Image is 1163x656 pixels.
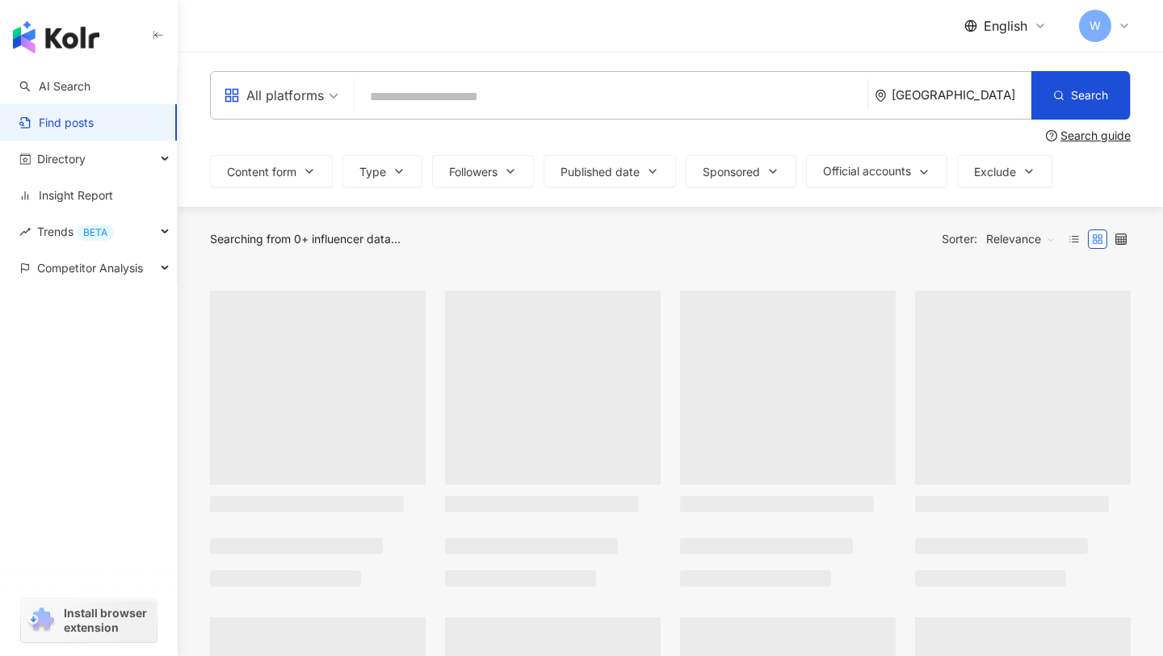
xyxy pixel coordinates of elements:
[984,17,1027,35] span: English
[37,250,143,286] span: Competitor Analysis
[224,82,324,108] div: All platforms
[210,233,401,246] div: Searching from 0+ influencer data...
[1046,130,1057,141] span: question-circle
[19,187,113,204] a: Insight Report
[974,166,1016,179] span: Exclude
[210,155,333,187] button: Content form
[703,166,760,179] span: Sponsored
[686,155,796,187] button: Sponsored
[227,166,296,179] span: Content form
[1060,129,1131,142] div: Search guide
[19,78,90,95] a: searchAI Search
[1071,89,1108,102] span: Search
[806,155,947,187] button: Official accounts
[77,225,114,241] div: BETA
[37,141,86,177] span: Directory
[1031,71,1130,120] button: Search
[942,226,1064,252] div: Sorter:
[449,166,498,179] span: Followers
[26,608,57,633] img: chrome extension
[37,213,114,250] span: Trends
[19,115,94,131] a: Find posts
[359,166,386,179] span: Type
[19,226,31,238] span: rise
[13,21,99,53] img: logo
[561,166,640,179] span: Published date
[875,90,887,102] span: environment
[892,88,1031,102] div: [GEOGRAPHIC_DATA]
[224,87,240,103] span: appstore
[823,165,911,178] span: Official accounts
[64,606,152,635] span: Install browser extension
[544,155,676,187] button: Published date
[342,155,422,187] button: Type
[432,155,534,187] button: Followers
[986,226,1056,252] span: Relevance
[21,599,157,642] a: chrome extensionInstall browser extension
[1090,17,1101,35] span: W
[957,155,1052,187] button: Exclude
